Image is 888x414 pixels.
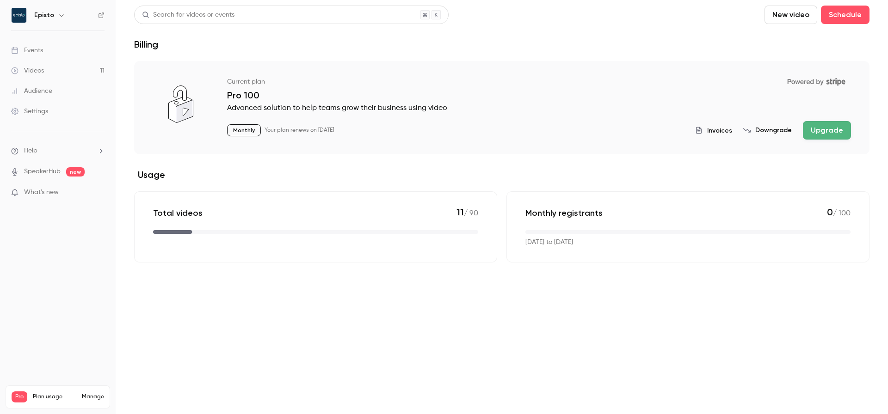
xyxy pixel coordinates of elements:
[12,391,27,402] span: Pro
[456,207,478,219] p: / 90
[93,189,105,197] iframe: Noticeable Trigger
[707,126,732,135] span: Invoices
[34,11,54,20] h6: Episto
[134,61,869,262] section: billing
[11,66,44,75] div: Videos
[525,237,573,247] p: [DATE] to [DATE]
[743,126,792,135] button: Downgrade
[11,146,105,156] li: help-dropdown-opener
[153,207,203,219] p: Total videos
[265,127,334,134] p: Your plan renews on [DATE]
[24,167,61,177] a: SpeakerHub
[456,207,464,218] span: 11
[134,169,869,180] h2: Usage
[525,207,603,219] p: Monthly registrants
[24,146,37,156] span: Help
[227,103,851,114] p: Advanced solution to help teams grow their business using video
[227,124,261,136] p: Monthly
[66,167,85,177] span: new
[765,6,817,24] button: New video
[227,90,851,101] p: Pro 100
[33,393,76,401] span: Plan usage
[82,393,104,401] a: Manage
[803,121,851,140] button: Upgrade
[827,207,851,219] p: / 100
[24,188,59,197] span: What's new
[142,10,234,20] div: Search for videos or events
[827,207,833,218] span: 0
[11,107,48,116] div: Settings
[821,6,869,24] button: Schedule
[11,86,52,96] div: Audience
[695,126,732,135] button: Invoices
[134,39,158,50] h1: Billing
[12,8,26,23] img: Episto
[227,77,265,86] p: Current plan
[11,46,43,55] div: Events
